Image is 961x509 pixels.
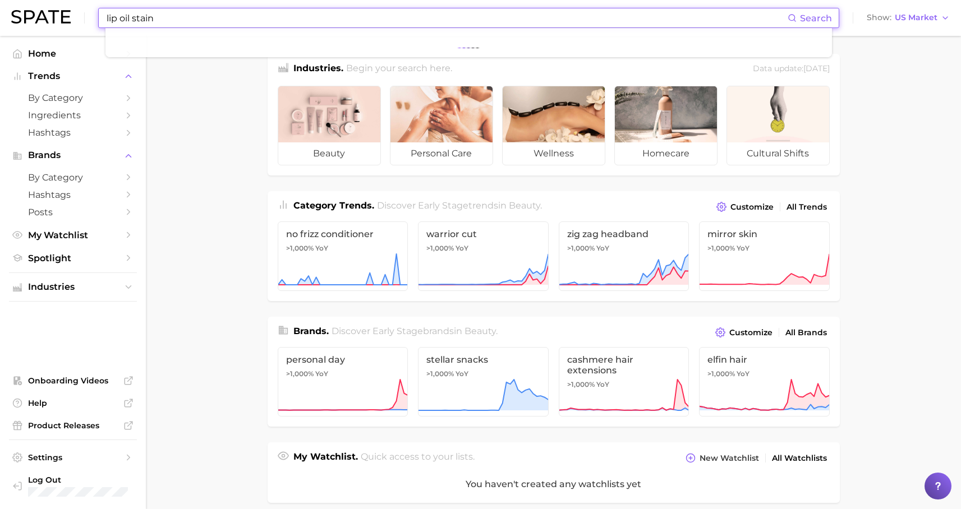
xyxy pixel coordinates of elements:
[509,200,540,211] span: beauty
[28,376,118,386] span: Onboarding Videos
[559,221,689,291] a: zig zag headband>1,000% YoY
[28,110,118,121] span: Ingredients
[784,200,830,215] a: All Trends
[28,207,118,218] span: Posts
[9,186,137,203] a: Hashtags
[9,203,137,221] a: Posts
[787,202,827,212] span: All Trends
[596,244,609,253] span: YoY
[707,354,821,365] span: elfin hair
[9,89,137,107] a: by Category
[377,200,542,211] span: Discover Early Stage trends in .
[293,326,329,336] span: Brands .
[727,142,829,165] span: cultural shifts
[28,172,118,183] span: by Category
[286,244,314,252] span: >1,000%
[105,8,788,27] input: Search here for a brand, industry, or ingredient
[895,15,937,21] span: US Market
[28,452,118,462] span: Settings
[28,92,118,103] span: by Category
[567,380,595,388] span: >1,000%
[390,86,493,165] a: personal care
[293,62,343,77] h1: Industries.
[683,450,761,466] button: New Watchlist
[28,189,118,200] span: Hashtags
[346,62,452,77] h2: Begin your search here.
[9,45,137,62] a: Home
[465,326,496,336] span: beauty
[268,466,840,503] div: You haven't created any watchlists yet
[426,244,454,252] span: >1,000%
[9,124,137,141] a: Hashtags
[286,229,400,239] span: no frizz conditioner
[278,86,381,165] a: beauty
[28,475,128,485] span: Log Out
[28,127,118,138] span: Hashtags
[9,169,137,186] a: by Category
[9,417,137,434] a: Product Releases
[315,244,328,253] span: YoY
[729,328,773,337] span: Customize
[867,15,891,21] span: Show
[9,147,137,164] button: Brands
[278,347,408,417] a: personal day>1,000% YoY
[28,398,118,408] span: Help
[800,13,832,24] span: Search
[28,71,118,81] span: Trends
[9,279,137,295] button: Industries
[9,107,137,124] a: Ingredients
[567,229,681,239] span: zig zag headband
[286,354,400,365] span: personal day
[28,230,118,240] span: My Watchlist
[699,221,830,291] a: mirror skin>1,000% YoY
[278,142,380,165] span: beauty
[11,10,71,24] img: SPATE
[707,369,735,378] span: >1,000%
[864,11,953,25] button: ShowUS Market
[700,454,759,463] span: New Watchlist
[418,221,549,291] a: warrior cut>1,000% YoY
[769,451,830,466] a: All Watchlists
[9,226,137,244] a: My Watchlist
[28,420,118,431] span: Product Releases
[707,244,735,252] span: >1,000%
[28,253,118,263] span: Spotlight
[502,86,605,165] a: wellness
[785,328,827,337] span: All Brands
[315,369,328,378] span: YoY
[714,199,776,215] button: Customize
[567,354,681,376] span: cashmere hair extensions
[9,249,137,267] a: Spotlight
[361,450,475,466] h2: Quick access to your lists.
[293,450,358,466] h1: My Watchlist.
[418,347,549,417] a: stellar snacks>1,000% YoY
[332,326,498,336] span: Discover Early Stage brands in .
[28,150,118,160] span: Brands
[426,354,540,365] span: stellar snacks
[567,244,595,252] span: >1,000%
[615,142,717,165] span: homecare
[426,229,540,239] span: warrior cut
[9,449,137,466] a: Settings
[503,142,605,165] span: wellness
[737,244,750,253] span: YoY
[699,347,830,417] a: elfin hair>1,000% YoY
[727,86,830,165] a: cultural shifts
[28,282,118,292] span: Industries
[753,62,830,77] div: Data update: [DATE]
[559,347,689,417] a: cashmere hair extensions>1,000% YoY
[707,229,821,239] span: mirror skin
[783,325,830,340] a: All Brands
[9,68,137,85] button: Trends
[286,369,314,378] span: >1,000%
[737,369,750,378] span: YoY
[278,221,408,291] a: no frizz conditioner>1,000% YoY
[456,244,468,253] span: YoY
[614,86,718,165] a: homecare
[426,369,454,378] span: >1,000%
[456,369,468,378] span: YoY
[712,325,775,340] button: Customize
[293,200,374,211] span: Category Trends .
[9,372,137,389] a: Onboarding Videos
[9,471,137,500] a: Log out. Currently logged in with e-mail christel.bayle@loreal.com.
